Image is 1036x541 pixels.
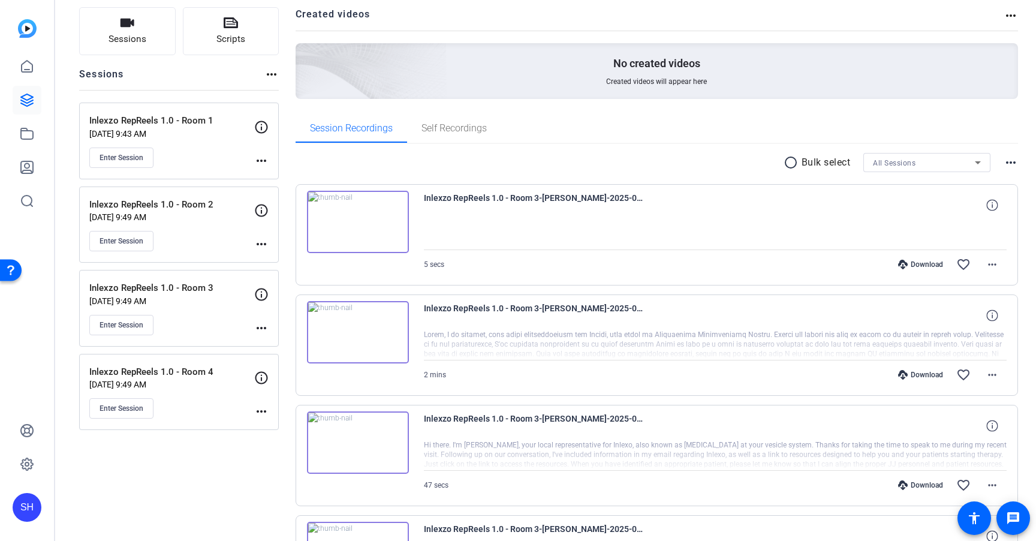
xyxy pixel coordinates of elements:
span: 5 secs [424,260,444,269]
mat-icon: more_horiz [254,154,269,168]
span: 47 secs [424,481,448,489]
span: Self Recordings [421,124,487,133]
img: thumb-nail [307,301,409,363]
p: [DATE] 9:49 AM [89,296,254,306]
span: Sessions [109,32,146,46]
p: Inlexzo RepReels 1.0 - Room 4 [89,365,254,379]
button: Scripts [183,7,279,55]
p: [DATE] 9:43 AM [89,129,254,139]
span: Scripts [216,32,245,46]
span: Inlexzo RepReels 1.0 - Room 3-[PERSON_NAME]-2025-08-22-11-34-05-542-0 [424,301,646,330]
div: Download [892,480,949,490]
mat-icon: accessibility [967,511,981,525]
span: 2 mins [424,371,446,379]
img: thumb-nail [307,191,409,253]
mat-icon: radio_button_unchecked [784,155,802,170]
img: blue-gradient.svg [18,19,37,38]
mat-icon: more_horiz [985,257,999,272]
span: Session Recordings [310,124,393,133]
p: No created videos [613,56,700,71]
mat-icon: more_horiz [264,67,279,82]
h2: Sessions [79,67,124,90]
p: Inlexzo RepReels 1.0 - Room 3 [89,281,254,295]
mat-icon: more_horiz [254,237,269,251]
button: Sessions [79,7,176,55]
span: Created videos will appear here [606,77,707,86]
span: Inlexzo RepReels 1.0 - Room 3-[PERSON_NAME]-2025-08-22-11-36-06-359-0 [424,191,646,220]
div: Download [892,260,949,269]
div: Download [892,370,949,380]
p: Inlexzo RepReels 1.0 - Room 2 [89,198,254,212]
mat-icon: more_horiz [254,404,269,419]
mat-icon: favorite_border [956,478,971,492]
mat-icon: more_horiz [985,368,999,382]
h2: Created videos [296,7,1004,31]
button: Enter Session [89,231,153,251]
img: thumb-nail [307,411,409,474]
span: Enter Session [100,404,143,413]
mat-icon: message [1006,511,1020,525]
mat-icon: more_horiz [985,478,999,492]
p: Bulk select [802,155,851,170]
p: [DATE] 9:49 AM [89,380,254,389]
div: SH [13,493,41,522]
button: Enter Session [89,315,153,335]
p: [DATE] 9:49 AM [89,212,254,222]
mat-icon: favorite_border [956,257,971,272]
p: Inlexzo RepReels 1.0 - Room 1 [89,114,254,128]
span: Enter Session [100,236,143,246]
mat-icon: more_horiz [1004,155,1018,170]
span: All Sessions [873,159,915,167]
mat-icon: more_horiz [254,321,269,335]
mat-icon: favorite_border [956,368,971,382]
span: Inlexzo RepReels 1.0 - Room 3-[PERSON_NAME]-2025-08-22-11-33-05-701-0 [424,411,646,440]
button: Enter Session [89,398,153,419]
span: Enter Session [100,320,143,330]
button: Enter Session [89,148,153,168]
span: Enter Session [100,153,143,163]
mat-icon: more_horiz [1004,8,1018,23]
